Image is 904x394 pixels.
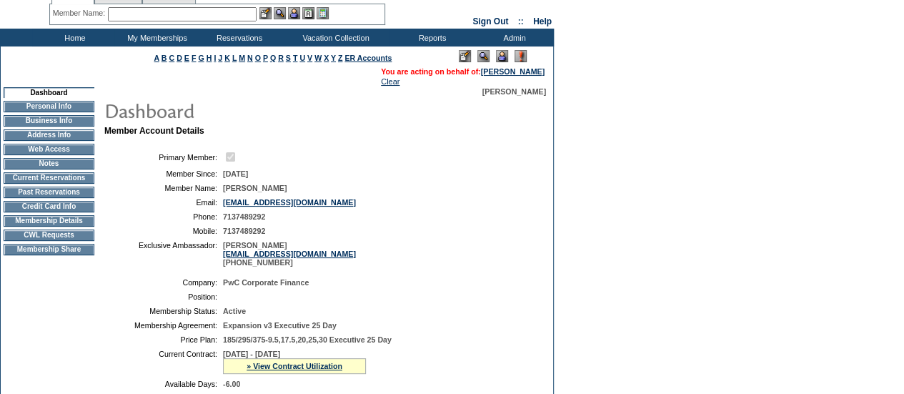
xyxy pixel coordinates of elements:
[481,67,545,76] a: [PERSON_NAME]
[4,101,94,112] td: Personal Info
[110,350,217,374] td: Current Contract:
[314,54,322,62] a: W
[4,172,94,184] td: Current Reservations
[288,7,300,19] img: Impersonate
[4,158,94,169] td: Notes
[278,54,284,62] a: R
[239,54,245,62] a: M
[4,230,94,241] td: CWL Requests
[169,54,174,62] a: C
[104,126,204,136] b: Member Account Details
[110,150,217,164] td: Primary Member:
[515,50,527,62] img: Log Concern/Member Elevation
[110,227,217,235] td: Mobile:
[4,244,94,255] td: Membership Share
[197,29,279,46] td: Reservations
[255,54,261,62] a: O
[472,29,554,46] td: Admin
[274,7,286,19] img: View
[192,54,197,62] a: F
[389,29,472,46] td: Reports
[459,50,471,62] img: Edit Mode
[263,54,268,62] a: P
[223,227,265,235] span: 7137489292
[110,169,217,178] td: Member Since:
[154,54,159,62] a: A
[207,54,212,62] a: H
[110,241,217,267] td: Exclusive Ambassador:
[338,54,343,62] a: Z
[4,87,94,98] td: Dashboard
[110,198,217,207] td: Email:
[4,187,94,198] td: Past Reservations
[279,29,389,46] td: Vacation Collection
[381,67,545,76] span: You are acting on behalf of:
[259,7,272,19] img: b_edit.gif
[307,54,312,62] a: V
[162,54,167,62] a: B
[223,307,246,315] span: Active
[4,129,94,141] td: Address Info
[247,362,342,370] a: » View Contract Utilization
[482,87,546,96] span: [PERSON_NAME]
[223,169,248,178] span: [DATE]
[223,335,392,344] span: 185/295/375-9.5,17.5,20,25,30 Executive 25 Day
[110,307,217,315] td: Membership Status:
[110,212,217,221] td: Phone:
[302,7,314,19] img: Reservations
[518,16,524,26] span: ::
[4,215,94,227] td: Membership Details
[270,54,276,62] a: Q
[223,350,280,358] span: [DATE] - [DATE]
[223,212,265,221] span: 7137489292
[32,29,114,46] td: Home
[53,7,108,19] div: Member Name:
[496,50,508,62] img: Impersonate
[344,54,392,62] a: ER Accounts
[299,54,305,62] a: U
[223,241,356,267] span: [PERSON_NAME] [PHONE_NUMBER]
[381,77,399,86] a: Clear
[110,278,217,287] td: Company:
[223,321,337,330] span: Expansion v3 Executive 25 Day
[4,115,94,127] td: Business Info
[4,201,94,212] td: Credit Card Info
[331,54,336,62] a: Y
[110,335,217,344] td: Price Plan:
[224,54,230,62] a: K
[177,54,182,62] a: D
[247,54,253,62] a: N
[223,198,356,207] a: [EMAIL_ADDRESS][DOMAIN_NAME]
[223,278,309,287] span: PwC Corporate Finance
[104,96,389,124] img: pgTtlDashboard.gif
[223,250,356,258] a: [EMAIL_ADDRESS][DOMAIN_NAME]
[218,54,222,62] a: J
[232,54,237,62] a: L
[286,54,291,62] a: S
[184,54,189,62] a: E
[317,7,329,19] img: b_calculator.gif
[472,16,508,26] a: Sign Out
[293,54,298,62] a: T
[4,144,94,155] td: Web Access
[114,29,197,46] td: My Memberships
[110,292,217,301] td: Position:
[198,54,204,62] a: G
[223,380,240,388] span: -6.00
[110,321,217,330] td: Membership Agreement:
[324,54,329,62] a: X
[533,16,552,26] a: Help
[110,380,217,388] td: Available Days:
[214,54,216,62] a: I
[477,50,490,62] img: View Mode
[110,184,217,192] td: Member Name:
[223,184,287,192] span: [PERSON_NAME]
